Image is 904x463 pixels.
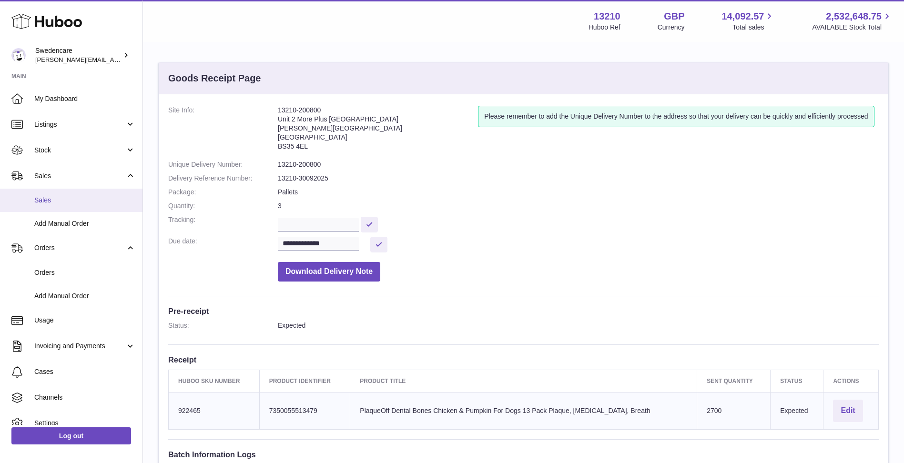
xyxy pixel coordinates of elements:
td: 7350055513479 [259,392,350,429]
h3: Batch Information Logs [168,449,879,460]
td: Expected [771,392,823,429]
div: Please remember to add the Unique Delivery Number to the address so that your delivery can be qui... [478,106,874,127]
dt: Site Info: [168,106,278,155]
h3: Receipt [168,354,879,365]
button: Edit [833,400,863,422]
span: Cases [34,367,135,376]
td: 922465 [169,392,260,429]
dd: Expected [278,321,879,330]
div: Huboo Ref [589,23,620,32]
span: 2,532,648.75 [826,10,882,23]
span: Invoicing and Payments [34,342,125,351]
a: 14,092.57 Total sales [721,10,775,32]
span: Orders [34,268,135,277]
dt: Unique Delivery Number: [168,160,278,169]
span: Add Manual Order [34,219,135,228]
a: 2,532,648.75 AVAILABLE Stock Total [812,10,893,32]
span: Stock [34,146,125,155]
span: Settings [34,419,135,428]
a: Log out [11,427,131,444]
strong: GBP [664,10,684,23]
dd: Pallets [278,188,879,197]
dd: 13210-200800 [278,160,879,169]
span: Total sales [732,23,775,32]
div: Currency [658,23,685,32]
h3: Goods Receipt Page [168,72,261,85]
span: Usage [34,316,135,325]
td: PlaqueOff Dental Bones Chicken & Pumpkin For Dogs 13 Pack Plaque, [MEDICAL_DATA], Breath [350,392,697,429]
th: Product Identifier [259,370,350,392]
span: Listings [34,120,125,129]
dt: Quantity: [168,201,278,211]
address: 13210-200800 Unit 2 More Plus [GEOGRAPHIC_DATA] [PERSON_NAME][GEOGRAPHIC_DATA] [GEOGRAPHIC_DATA] ... [278,106,478,155]
th: Sent Quantity [697,370,771,392]
th: Product title [350,370,697,392]
dt: Delivery Reference Number: [168,174,278,183]
span: Add Manual Order [34,292,135,301]
dt: Status: [168,321,278,330]
span: Orders [34,243,125,252]
div: Swedencare [35,46,121,64]
dd: 13210-30092025 [278,174,879,183]
dt: Package: [168,188,278,197]
h3: Pre-receipt [168,306,879,316]
th: Actions [823,370,879,392]
th: Huboo SKU Number [169,370,260,392]
button: Download Delivery Note [278,262,380,282]
th: Status [771,370,823,392]
span: Sales [34,171,125,181]
strong: 13210 [594,10,620,23]
td: 2700 [697,392,771,429]
span: [PERSON_NAME][EMAIL_ADDRESS][PERSON_NAME][DOMAIN_NAME] [35,56,242,63]
dt: Tracking: [168,215,278,232]
dd: 3 [278,201,879,211]
span: AVAILABLE Stock Total [812,23,893,32]
span: Channels [34,393,135,402]
dt: Due date: [168,237,278,252]
span: Sales [34,196,135,205]
span: 14,092.57 [721,10,764,23]
img: daniel.corbridge@swedencare.co.uk [11,48,26,62]
span: My Dashboard [34,94,135,103]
